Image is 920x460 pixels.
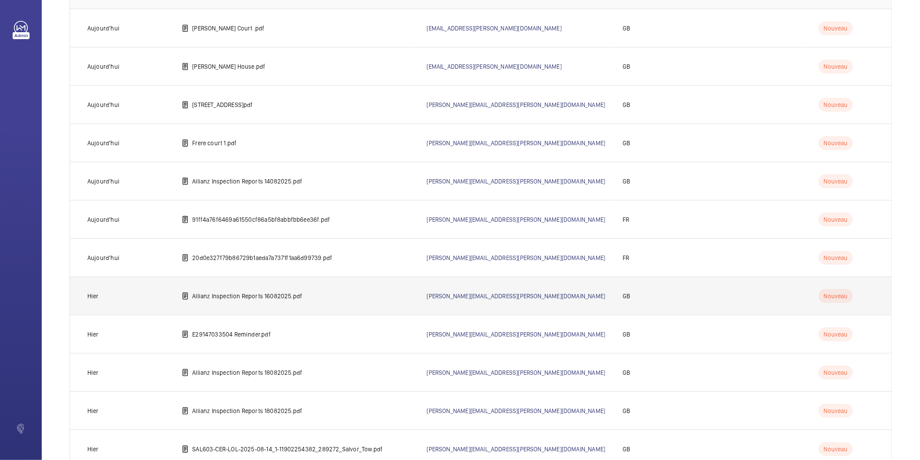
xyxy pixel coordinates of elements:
[192,215,330,224] p: 91ff4a76f6469a61550cf86a5bf8abbfbb6ee36f.pdf
[192,100,253,109] p: [STREET_ADDRESS]pdf
[819,289,853,303] p: Nouveau
[192,407,302,415] p: Allianz Inspection Reports 18082025.pdf
[623,139,630,147] p: GB
[87,407,99,415] p: Hier
[427,216,606,223] a: [PERSON_NAME][EMAIL_ADDRESS][PERSON_NAME][DOMAIN_NAME]
[819,251,853,265] p: Nouveau
[819,327,853,341] p: Nouveau
[623,292,630,300] p: GB
[87,177,120,186] p: Aujourd'hui
[427,140,606,147] a: [PERSON_NAME][EMAIL_ADDRESS][PERSON_NAME][DOMAIN_NAME]
[192,24,264,33] p: [PERSON_NAME] Court .pdf
[192,292,302,300] p: Allianz Inspection Reports 16082025.pdf
[87,292,99,300] p: Hier
[427,293,606,300] a: [PERSON_NAME][EMAIL_ADDRESS][PERSON_NAME][DOMAIN_NAME]
[87,215,120,224] p: Aujourd'hui
[87,100,120,109] p: Aujourd'hui
[192,62,265,71] p: [PERSON_NAME] House.pdf
[192,330,271,339] p: E29147033504 Reminder.pdf
[427,254,606,261] a: [PERSON_NAME][EMAIL_ADDRESS][PERSON_NAME][DOMAIN_NAME]
[623,368,630,377] p: GB
[427,178,606,185] a: [PERSON_NAME][EMAIL_ADDRESS][PERSON_NAME][DOMAIN_NAME]
[819,366,853,380] p: Nouveau
[427,446,606,453] a: [PERSON_NAME][EMAIL_ADDRESS][PERSON_NAME][DOMAIN_NAME]
[623,445,630,453] p: GB
[623,62,630,71] p: GB
[192,445,383,453] p: SAL603-CER-LOL-2025-08-14_1-11902254382_289272_Salvor_Tow.pdf
[427,331,606,338] a: [PERSON_NAME][EMAIL_ADDRESS][PERSON_NAME][DOMAIN_NAME]
[87,24,120,33] p: Aujourd'hui
[819,136,853,150] p: Nouveau
[623,24,630,33] p: GB
[87,330,99,339] p: Hier
[427,101,606,108] a: [PERSON_NAME][EMAIL_ADDRESS][PERSON_NAME][DOMAIN_NAME]
[819,98,853,112] p: Nouveau
[623,177,630,186] p: GB
[192,177,302,186] p: Allianz Inspection Reports 14082025.pdf
[87,368,99,377] p: Hier
[87,139,120,147] p: Aujourd'hui
[623,253,629,262] p: FR
[87,62,120,71] p: Aujourd'hui
[192,253,332,262] p: 20d0e327f79b86729b1aeda7a7371f1aa6d99739.pdf
[819,21,853,35] p: Nouveau
[427,63,562,70] a: [EMAIL_ADDRESS][PERSON_NAME][DOMAIN_NAME]
[623,330,630,339] p: GB
[427,369,606,376] a: [PERSON_NAME][EMAIL_ADDRESS][PERSON_NAME][DOMAIN_NAME]
[427,25,562,32] a: [EMAIL_ADDRESS][PERSON_NAME][DOMAIN_NAME]
[819,404,853,418] p: Nouveau
[623,100,630,109] p: GB
[623,215,629,224] p: FR
[192,368,302,377] p: Allianz Inspection Reports 18082025.pdf
[87,445,99,453] p: Hier
[819,60,853,73] p: Nouveau
[819,213,853,227] p: Nouveau
[192,139,237,147] p: Frere court 1.pdf
[87,253,120,262] p: Aujourd'hui
[623,407,630,415] p: GB
[427,407,606,414] a: [PERSON_NAME][EMAIL_ADDRESS][PERSON_NAME][DOMAIN_NAME]
[819,174,853,188] p: Nouveau
[819,442,853,456] p: Nouveau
